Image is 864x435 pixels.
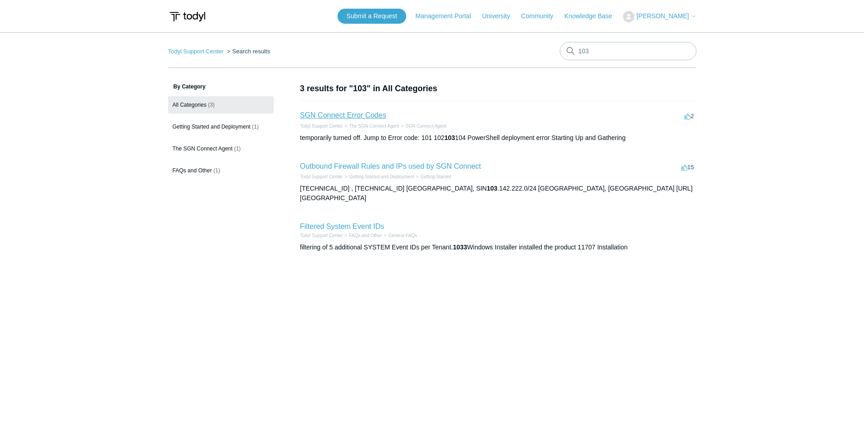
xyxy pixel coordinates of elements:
a: Todyl Support Center [168,48,224,55]
span: Getting Started and Deployment [173,124,251,130]
span: (3) [208,102,215,108]
h1: 3 results for "103" in All Categories [300,83,696,95]
span: (1) [234,145,241,152]
li: SGN Connect Agent [399,123,446,129]
a: SGN Connect Agent [405,124,446,129]
span: 2 [685,113,694,119]
a: Getting Started and Deployment (1) [168,118,274,135]
a: All Categories (3) [168,96,274,114]
img: Todyl Support Center Help Center home page [168,8,207,25]
span: All Categories [173,102,207,108]
h3: By Category [168,83,274,91]
a: Todyl Support Center [300,233,343,238]
div: filtering of 5 additional SYSTEM Event IDs per Tenant. Windows Installer installed the product 11... [300,243,696,252]
a: Submit a Request [337,9,406,24]
li: Todyl Support Center [300,232,343,239]
a: Getting Started and Deployment [349,174,414,179]
span: FAQs and Other [173,167,212,174]
li: Getting Started and Deployment [343,173,414,180]
div: [TECHNICAL_ID] , [TECHNICAL_ID] [GEOGRAPHIC_DATA], SIN .142.222.0/24 [GEOGRAPHIC_DATA], [GEOGRAPH... [300,184,696,203]
a: Knowledge Base [564,11,621,21]
a: Getting Started [420,174,451,179]
a: Todyl Support Center [300,174,343,179]
li: Todyl Support Center [168,48,225,55]
span: [PERSON_NAME] [636,12,689,20]
a: SGN Connect Error Codes [300,111,386,119]
li: The SGN Connect Agent [343,123,399,129]
a: Outbound Firewall Rules and IPs used by SGN Connect [300,162,481,170]
li: Search results [225,48,270,55]
li: Todyl Support Center [300,123,343,129]
li: Todyl Support Center [300,173,343,180]
a: The SGN Connect Agent (1) [168,140,274,157]
a: FAQs and Other [349,233,382,238]
em: 103 [487,185,497,192]
span: (1) [214,167,220,174]
a: FAQs and Other (1) [168,162,274,179]
span: 15 [681,164,694,171]
li: General FAQs [382,232,417,239]
a: The SGN Connect Agent [349,124,399,129]
a: Filtered System Event IDs [300,223,384,230]
span: The SGN Connect Agent [173,145,233,152]
button: [PERSON_NAME] [623,11,696,22]
a: Community [521,11,562,21]
em: 1033 [453,243,467,251]
span: (1) [252,124,259,130]
a: Todyl Support Center [300,124,343,129]
li: FAQs and Other [343,232,382,239]
input: Search [560,42,696,60]
em: 103 [445,134,455,141]
a: Management Portal [415,11,480,21]
li: Getting Started [414,173,451,180]
a: University [482,11,519,21]
div: temporarily turned off. Jump to Error code: 101 102 104 PowerShell deployment error Starting Up a... [300,133,696,143]
a: General FAQs [388,233,417,238]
